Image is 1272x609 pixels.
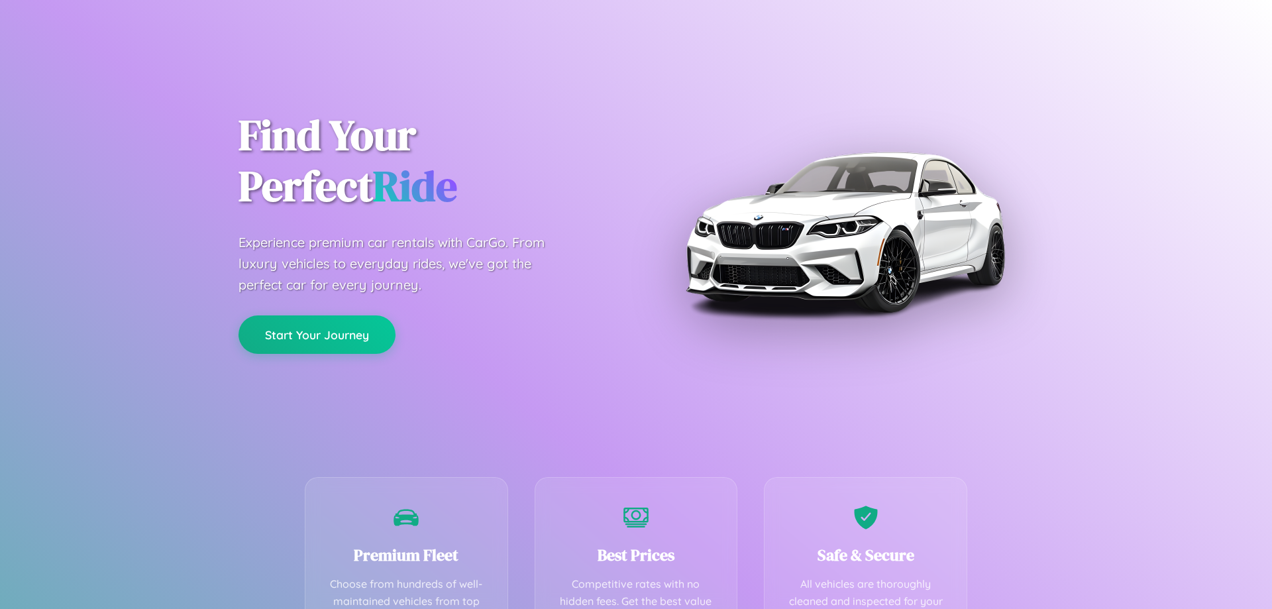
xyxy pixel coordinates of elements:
[679,66,1010,398] img: Premium BMW car rental vehicle
[238,110,616,212] h1: Find Your Perfect
[373,157,457,215] span: Ride
[325,544,488,566] h3: Premium Fleet
[555,544,717,566] h3: Best Prices
[238,315,396,354] button: Start Your Journey
[238,232,570,296] p: Experience premium car rentals with CarGo. From luxury vehicles to everyday rides, we've got the ...
[784,544,947,566] h3: Safe & Secure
